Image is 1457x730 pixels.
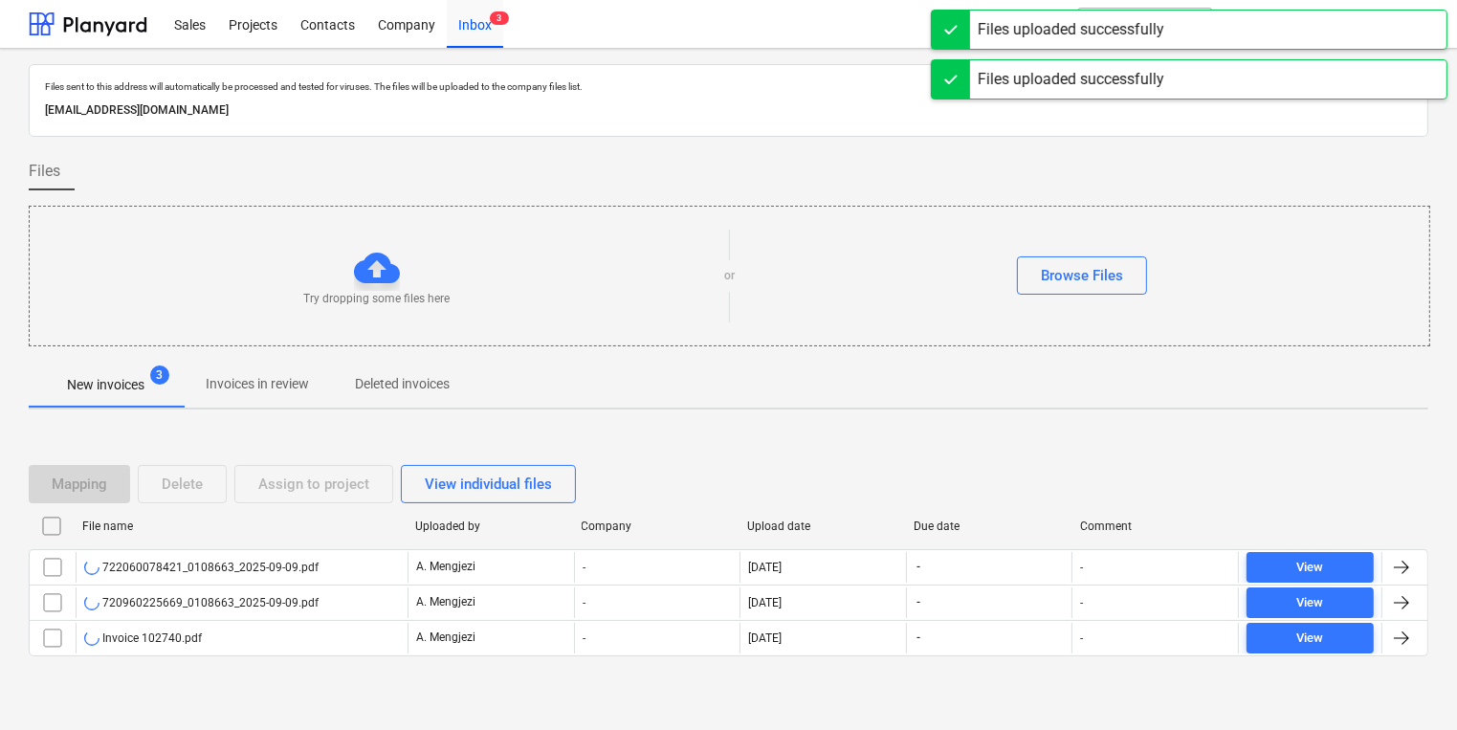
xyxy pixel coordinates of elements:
button: View [1247,623,1374,653]
span: Files [29,160,60,183]
button: View [1247,587,1374,618]
div: 720960225669_0108663_2025-09-09.pdf [84,595,319,610]
div: - [574,623,740,653]
div: OCR in progress [84,630,99,646]
span: - [915,594,922,610]
div: Browse Files [1041,263,1123,288]
div: Files uploaded successfully [978,18,1164,41]
div: Files uploaded successfully [978,68,1164,91]
div: Company [582,520,733,533]
p: Invoices in review [206,374,309,394]
div: OCR in progress [84,595,99,610]
div: 722060078421_0108663_2025-09-09.pdf [84,560,319,575]
div: - [1080,561,1083,574]
p: or [724,268,735,284]
button: Browse Files [1017,256,1147,295]
span: 3 [150,365,169,385]
p: A. Mengjezi [416,594,475,610]
div: View individual files [425,472,552,497]
div: [DATE] [748,596,782,609]
div: View [1297,557,1324,579]
button: View [1247,552,1374,583]
div: Upload date [747,520,898,533]
div: - [1080,596,1083,609]
div: - [574,587,740,618]
div: Invoice 102740.pdf [84,630,202,646]
div: OCR in progress [84,560,99,575]
div: Try dropping some files hereorBrowse Files [29,206,1430,346]
span: 3 [490,11,509,25]
p: [EMAIL_ADDRESS][DOMAIN_NAME] [45,100,1412,121]
div: [DATE] [748,561,782,574]
button: View individual files [401,465,576,503]
div: Comment [1080,520,1231,533]
span: - [915,630,922,646]
div: Due date [914,520,1065,533]
p: A. Mengjezi [416,630,475,646]
div: [DATE] [748,631,782,645]
iframe: Chat Widget [1361,638,1457,730]
div: View [1297,592,1324,614]
div: - [1080,631,1083,645]
p: Try dropping some files here [304,291,451,307]
div: - [574,552,740,583]
div: File name [82,520,400,533]
p: New invoices [67,375,144,395]
div: View [1297,628,1324,650]
span: - [915,559,922,575]
p: Files sent to this address will automatically be processed and tested for viruses. The files will... [45,80,1412,93]
p: A. Mengjezi [416,559,475,575]
div: Uploaded by [415,520,566,533]
p: Deleted invoices [355,374,450,394]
